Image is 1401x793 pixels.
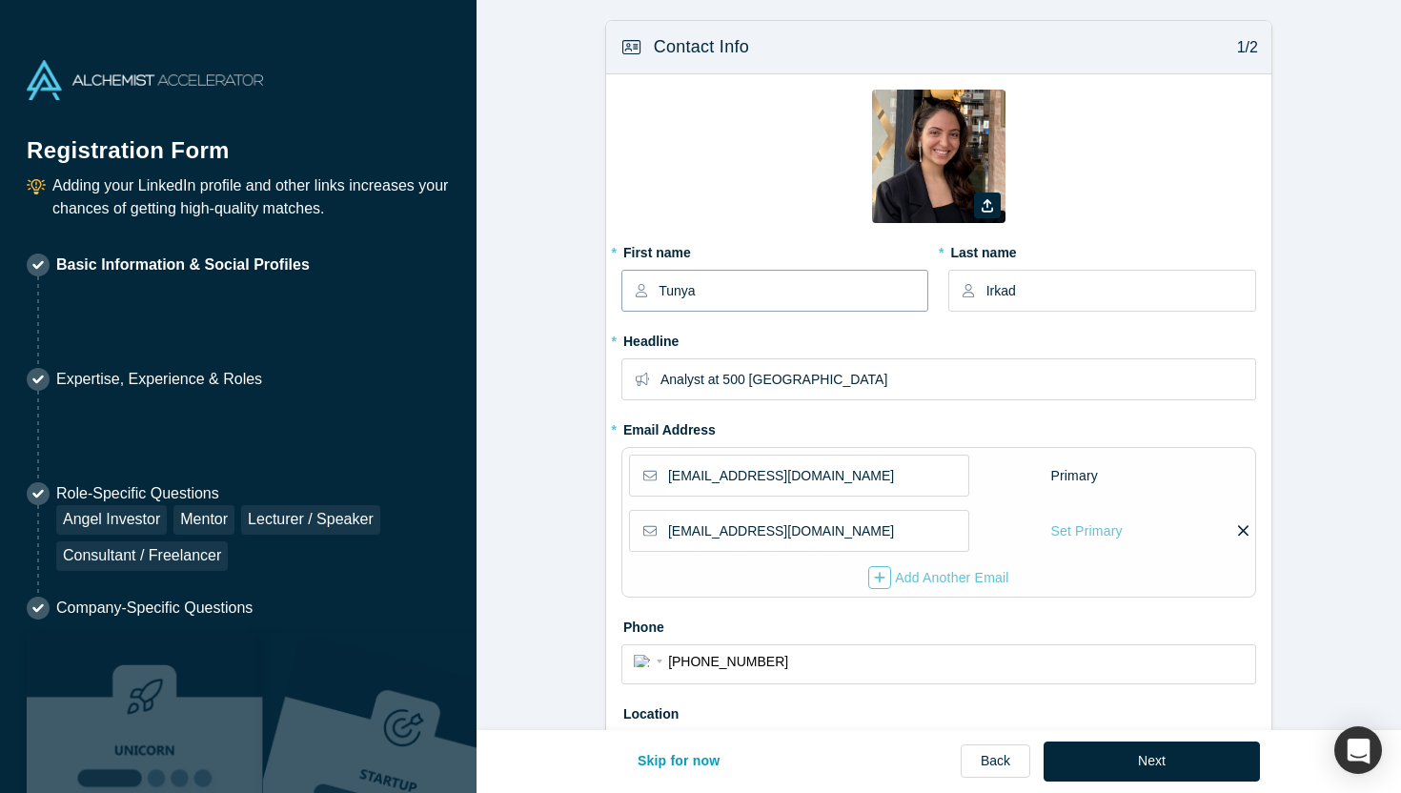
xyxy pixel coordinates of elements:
[868,566,1009,589] div: Add Another Email
[621,236,928,263] label: First name
[241,505,380,535] div: Lecturer / Speaker
[618,742,741,782] button: Skip for now
[27,60,263,100] img: Alchemist Accelerator Logo
[56,368,262,391] p: Expertise, Experience & Roles
[621,698,1256,724] label: Location
[56,505,167,535] div: Angel Investor
[1227,36,1258,59] p: 1/2
[621,325,1256,352] label: Headline
[56,254,310,276] p: Basic Information & Social Profiles
[867,565,1010,590] button: Add Another Email
[621,611,1256,638] label: Phone
[660,359,1254,399] input: Partner, CEO
[56,482,450,505] p: Role-Specific Questions
[173,505,234,535] div: Mentor
[56,541,228,571] div: Consultant / Freelancer
[1044,742,1260,782] button: Next
[56,597,253,620] p: Company-Specific Questions
[621,414,716,440] label: Email Address
[961,744,1030,778] a: Back
[52,174,450,220] p: Adding your LinkedIn profile and other links increases your chances of getting high-quality matches.
[948,236,1255,263] label: Last name
[1049,515,1123,548] div: Set Primary
[1049,459,1099,493] div: Primary
[872,90,1005,223] img: Profile user default
[27,113,450,168] h1: Registration Form
[654,34,749,60] h3: Contact Info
